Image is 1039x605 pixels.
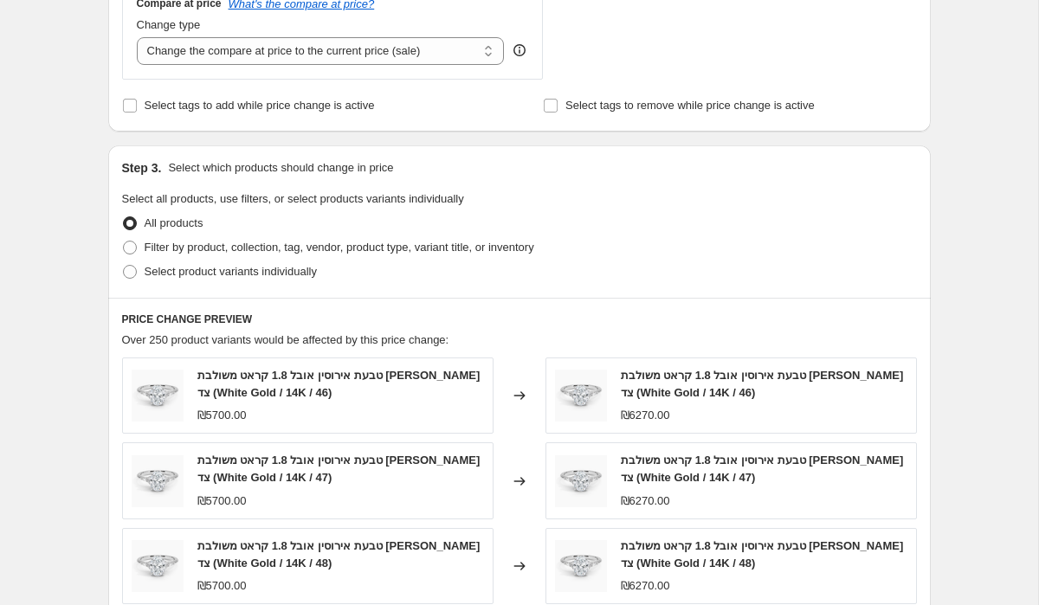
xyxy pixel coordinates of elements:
p: Select which products should change in price [168,159,393,177]
h2: Step 3. [122,159,162,177]
div: ₪5700.00 [197,577,247,595]
div: ₪6270.00 [621,492,670,510]
span: Select all products, use filters, or select products variants individually [122,192,464,205]
div: help [511,42,528,59]
span: Over 250 product variants would be affected by this price change: [122,333,449,346]
span: טבעת אירוסין אובל 1.8 קראט משולבת [PERSON_NAME] צד (White Gold / 14K / 47) [197,454,481,484]
img: IMG_3062_80x.webp [555,455,607,507]
img: IMG_3062_80x.webp [132,455,184,507]
span: טבעת אירוסין אובל 1.8 קראט משולבת [PERSON_NAME] צד (White Gold / 14K / 47) [621,454,904,484]
div: ₪5700.00 [197,492,247,510]
img: IMG_3062_80x.webp [555,370,607,422]
img: IMG_3062_80x.webp [132,370,184,422]
span: Select product variants individually [145,265,317,278]
span: טבעת אירוסין אובל 1.8 קראט משולבת [PERSON_NAME] צד (White Gold / 14K / 48) [197,539,481,570]
img: IMG_3062_80x.webp [132,540,184,592]
div: ₪6270.00 [621,577,670,595]
span: Select tags to add while price change is active [145,99,375,112]
span: Change type [137,18,201,31]
h6: PRICE CHANGE PREVIEW [122,312,917,326]
span: Select tags to remove while price change is active [565,99,815,112]
div: ₪5700.00 [197,407,247,424]
span: All products [145,216,203,229]
span: טבעת אירוסין אובל 1.8 קראט משולבת [PERSON_NAME] צד (White Gold / 14K / 46) [197,369,481,399]
div: ₪6270.00 [621,407,670,424]
img: IMG_3062_80x.webp [555,540,607,592]
span: טבעת אירוסין אובל 1.8 קראט משולבת [PERSON_NAME] צד (White Gold / 14K / 48) [621,539,904,570]
span: טבעת אירוסין אובל 1.8 קראט משולבת [PERSON_NAME] צד (White Gold / 14K / 46) [621,369,904,399]
span: Filter by product, collection, tag, vendor, product type, variant title, or inventory [145,241,534,254]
